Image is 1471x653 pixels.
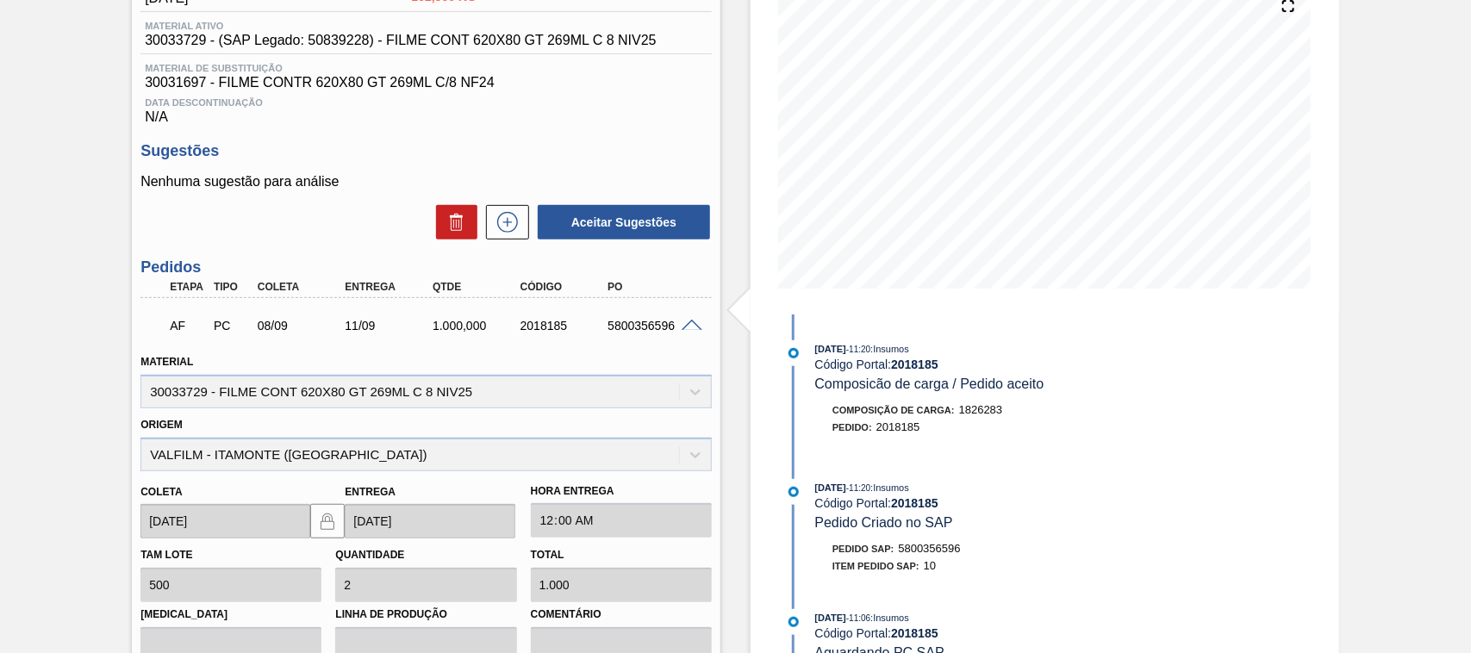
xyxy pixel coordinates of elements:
[145,97,707,108] span: Data Descontinuação
[815,613,846,623] span: [DATE]
[924,559,936,572] span: 10
[253,281,351,293] div: Coleta
[891,358,938,371] strong: 2018185
[531,479,712,504] label: Hora Entrega
[891,496,938,510] strong: 2018185
[891,626,938,640] strong: 2018185
[145,75,707,90] span: 30031697 - FILME CONTR 620X80 GT 269ML C/8 NF24
[140,419,183,431] label: Origem
[531,549,564,561] label: Total
[846,345,870,354] span: - 11:20
[815,344,846,354] span: [DATE]
[140,174,712,190] p: Nenhuma sugestão para análise
[145,33,657,48] span: 30033729 - (SAP Legado: 50839228) - FILME CONT 620X80 GT 269ML C 8 NIV25
[477,205,529,239] div: Nova sugestão
[335,549,404,561] label: Quantidade
[310,504,345,538] button: locked
[140,142,712,160] h3: Sugestões
[209,281,254,293] div: Tipo
[788,487,799,497] img: atual
[870,613,909,623] span: : Insumos
[815,515,953,530] span: Pedido Criado no SAP
[317,511,338,532] img: locked
[165,307,210,345] div: Aguardando Faturamento
[140,504,310,538] input: dd/mm/yyyy
[209,319,254,333] div: Pedido de Compra
[876,420,920,433] span: 2018185
[846,613,870,623] span: - 11:06
[870,482,909,493] span: : Insumos
[140,549,192,561] label: Tam lote
[140,356,193,368] label: Material
[345,486,396,498] label: Entrega
[516,281,614,293] div: Código
[170,319,206,333] p: AF
[815,482,846,493] span: [DATE]
[603,281,701,293] div: PO
[145,21,657,31] span: Material ativo
[846,483,870,493] span: - 11:20
[815,496,1225,510] div: Código Portal:
[832,561,919,571] span: Item pedido SAP:
[428,281,526,293] div: Qtde
[815,376,1044,391] span: Composicão de carga / Pedido aceito
[140,258,712,277] h3: Pedidos
[959,403,1003,416] span: 1826283
[788,617,799,627] img: atual
[253,319,351,333] div: 08/09/2025
[145,63,707,73] span: Material de Substituição
[815,626,1225,640] div: Código Portal:
[340,319,438,333] div: 11/09/2025
[815,358,1225,371] div: Código Portal:
[832,405,955,415] span: Composição de Carga :
[427,205,477,239] div: Excluir Sugestões
[345,504,514,538] input: dd/mm/yyyy
[870,344,909,354] span: : Insumos
[165,281,210,293] div: Etapa
[140,486,182,498] label: Coleta
[529,203,712,241] div: Aceitar Sugestões
[335,602,516,627] label: Linha de Produção
[428,319,526,333] div: 1.000,000
[538,205,710,239] button: Aceitar Sugestões
[531,602,712,627] label: Comentário
[603,319,701,333] div: 5800356596
[788,348,799,358] img: atual
[340,281,438,293] div: Entrega
[832,544,894,554] span: Pedido SAP:
[899,542,961,555] span: 5800356596
[516,319,614,333] div: 2018185
[140,602,321,627] label: [MEDICAL_DATA]
[140,90,712,125] div: N/A
[832,422,872,432] span: Pedido :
